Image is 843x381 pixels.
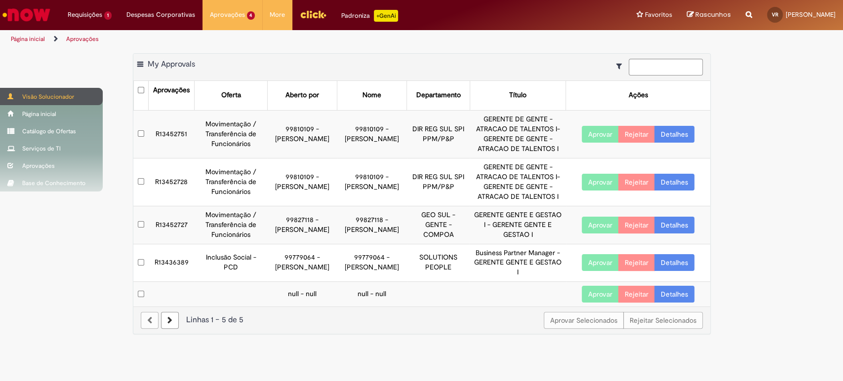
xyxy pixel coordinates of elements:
[618,217,655,233] button: Rejeitar
[337,282,407,307] td: null - null
[268,282,337,307] td: null - null
[337,110,407,158] td: 99810109 - [PERSON_NAME]
[195,244,268,282] td: Inclusão Social - PCD
[407,206,470,244] td: GEO SUL - GENTE - COMPOA
[618,254,655,271] button: Rejeitar
[695,10,731,19] span: Rascunhos
[654,126,694,143] a: Detalhes
[362,90,381,100] div: Nome
[654,254,694,271] a: Detalhes
[149,158,195,206] td: R13452728
[618,126,655,143] button: Rejeitar
[582,174,619,190] button: Aprovar
[470,206,565,244] td: GERENTE GENTE E GESTAO I - GERENTE GENTE E GESTAO I
[618,286,655,303] button: Rejeitar
[104,11,112,20] span: 1
[628,90,647,100] div: Ações
[407,244,470,282] td: SOLUTIONS PEOPLE
[407,158,470,206] td: DIR REG SUL SPI PPM/P&P
[582,126,619,143] button: Aprovar
[582,254,619,271] button: Aprovar
[337,244,407,282] td: 99779064 - [PERSON_NAME]
[195,158,268,206] td: Movimentação / Transferência de Funcionários
[374,10,398,22] p: +GenAi
[153,85,190,95] div: Aprovações
[470,110,565,158] td: GERENTE DE GENTE - ATRACAO DE TALENTOS I-GERENTE DE GENTE - ATRACAO DE TALENTOS I
[11,35,45,43] a: Página inicial
[148,59,195,69] span: My Approvals
[1,5,52,25] img: ServiceNow
[66,35,99,43] a: Aprovações
[268,110,337,158] td: 99810109 - [PERSON_NAME]
[149,244,195,282] td: R13436389
[126,10,195,20] span: Despesas Corporativas
[645,10,672,20] span: Favoritos
[416,90,461,100] div: Departamento
[268,244,337,282] td: 99779064 - [PERSON_NAME]
[582,286,619,303] button: Aprovar
[654,286,694,303] a: Detalhes
[772,11,778,18] span: VR
[149,110,195,158] td: R13452751
[786,10,836,19] span: [PERSON_NAME]
[247,11,255,20] span: 4
[268,158,337,206] td: 99810109 - [PERSON_NAME]
[300,7,326,22] img: click_logo_yellow_360x200.png
[509,90,526,100] div: Título
[470,244,565,282] td: Business Partner Manager - GERENTE GENTE E GESTAO I
[654,174,694,190] a: Detalhes
[654,217,694,233] a: Detalhes
[7,30,555,48] ul: Trilhas de página
[141,314,703,326] div: Linhas 1 − 5 de 5
[337,206,407,244] td: 99827118 - [PERSON_NAME]
[221,90,241,100] div: Oferta
[149,81,195,110] th: Aprovações
[407,110,470,158] td: DIR REG SUL SPI PPM/P&P
[285,90,319,100] div: Aberto por
[195,110,268,158] td: Movimentação / Transferência de Funcionários
[337,158,407,206] td: 99810109 - [PERSON_NAME]
[470,158,565,206] td: GERENTE DE GENTE - ATRACAO DE TALENTOS I-GERENTE DE GENTE - ATRACAO DE TALENTOS I
[68,10,102,20] span: Requisições
[582,217,619,233] button: Aprovar
[195,206,268,244] td: Movimentação / Transferência de Funcionários
[616,63,627,70] i: Mostrar filtros para: Suas Solicitações
[270,10,285,20] span: More
[149,206,195,244] td: R13452727
[268,206,337,244] td: 99827118 - [PERSON_NAME]
[687,10,731,20] a: Rascunhos
[341,10,398,22] div: Padroniza
[618,174,655,190] button: Rejeitar
[210,10,245,20] span: Aprovações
